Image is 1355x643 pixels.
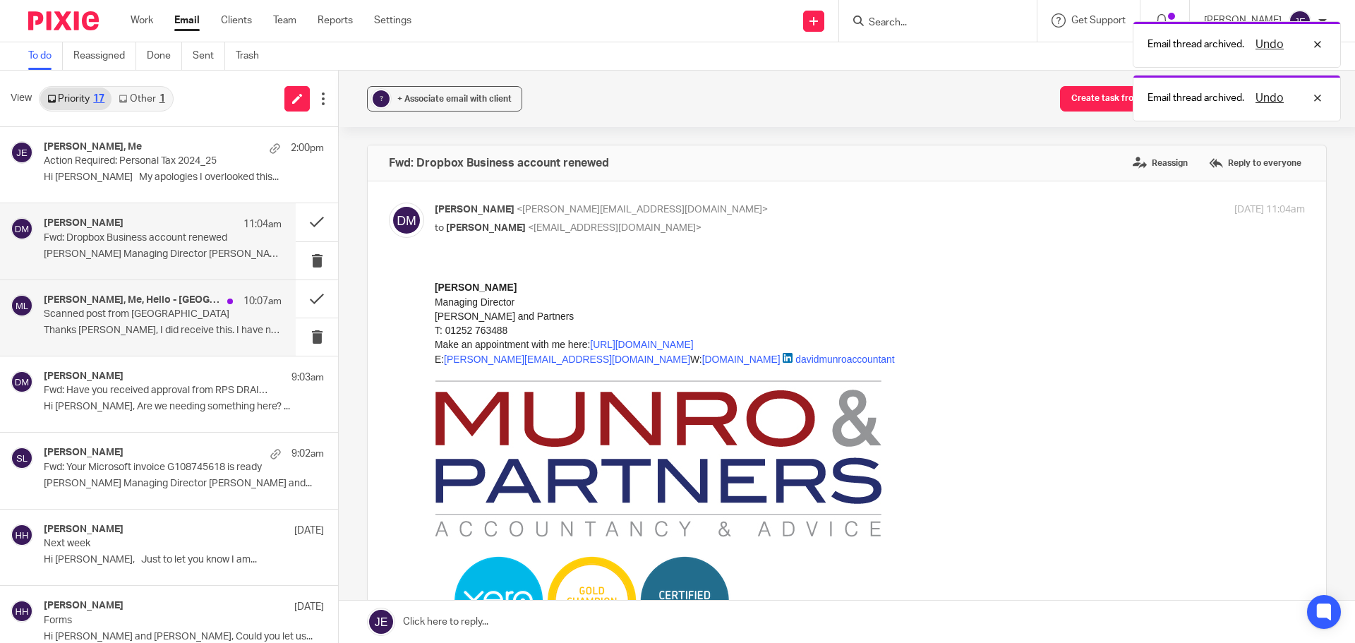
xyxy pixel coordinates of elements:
button: Undo [1251,90,1288,107]
p: Hi [PERSON_NAME] and [PERSON_NAME], Could you let us... [44,631,324,643]
p: [DATE] [294,524,324,538]
p: 10:07am [243,294,282,308]
h4: [PERSON_NAME] [44,217,124,229]
img: svg%3E [11,371,33,393]
a: Settings [374,13,411,28]
p: Fwd: Your Microsoft invoice G108745618 is ready [44,462,268,474]
p: Thanks [PERSON_NAME], I did receive this. I have not... [44,325,282,337]
span: [PERSON_NAME] [446,223,526,233]
img: svg%3E [11,447,33,469]
p: Scanned post from [GEOGRAPHIC_DATA] [44,308,234,320]
p: Hi [PERSON_NAME] My apologies I overlooked this... [44,172,324,184]
p: Email thread archived. [1148,91,1244,105]
a: Work [131,13,153,28]
img: Pixie [28,11,99,30]
img: svg%3E [11,217,33,240]
a: Sent [193,42,225,70]
span: + Associate email with client [397,95,512,103]
h4: [PERSON_NAME] [44,447,124,459]
button: ? + Associate email with client [367,86,522,112]
h4: [PERSON_NAME] [44,600,124,612]
p: Hi [PERSON_NAME], Just to let you know I am... [44,554,324,566]
p: 9:02am [291,447,324,461]
a: To do [28,42,63,70]
h4: [PERSON_NAME], Me [44,141,142,153]
a: Trash [236,42,270,70]
a: Team [273,13,296,28]
a: Reassigned [73,42,136,70]
img: svg%3E [11,294,33,317]
button: Undo [1251,36,1288,53]
h4: [PERSON_NAME] [44,524,124,536]
span: <[EMAIL_ADDRESS][DOMAIN_NAME]> [528,223,701,233]
p: [DATE] 11:04am [1234,203,1305,217]
p: Action Required: Personal Tax 2024_25 [44,155,268,167]
a: Done [147,42,182,70]
a: Reports [318,13,353,28]
span: <[PERSON_NAME][EMAIL_ADDRESS][DOMAIN_NAME]> [517,205,768,215]
p: 9:03am [291,371,324,385]
p: 11:04am [243,217,282,232]
img: svg%3E [389,203,424,238]
a: davidmunroaccountant [361,88,459,99]
p: Next week [44,538,268,550]
p: Email thread archived. [1148,37,1244,52]
img: svg%3E [11,141,33,164]
a: Other1 [112,88,171,110]
p: Fwd: Dropbox Business account renewed [44,232,234,244]
p: [PERSON_NAME] Managing Director [PERSON_NAME] and... [44,478,324,490]
img: svg%3E [11,524,33,546]
a: [URL][DOMAIN_NAME] [155,73,258,84]
h4: [PERSON_NAME], Me, Hello - [GEOGRAPHIC_DATA] [44,294,220,306]
div: 1 [159,94,165,104]
p: Forms [44,615,268,627]
label: Reassign [1129,152,1191,174]
img: svg%3E [1289,10,1311,32]
span: to [435,223,444,233]
p: Hi [PERSON_NAME], Are we needing something here? ... [44,401,324,413]
a: Email [174,13,200,28]
h4: Fwd: Dropbox Business account renewed [389,156,609,170]
span: View [11,91,32,106]
a: [PERSON_NAME][EMAIL_ADDRESS][DOMAIN_NAME] [9,88,255,99]
img: svg%3E [11,600,33,623]
p: 2:00pm [291,141,324,155]
div: 17 [93,94,104,104]
div: ? [373,90,390,107]
img: 5ba0d0cb3866e5247cecfcbd9ba3805b.png [348,87,358,97]
p: [PERSON_NAME] Managing Director [PERSON_NAME] and... [44,248,282,260]
h4: [PERSON_NAME] [44,371,124,383]
p: [DATE] [294,600,324,614]
a: [DOMAIN_NAME] [267,88,346,99]
span: [PERSON_NAME] [435,205,514,215]
label: Reply to everyone [1205,152,1305,174]
p: Fwd: Have you received approval from RPS DRAINAGE SERVICES LIMITED? [44,385,268,397]
a: Priority17 [40,88,112,110]
a: Clients [221,13,252,28]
